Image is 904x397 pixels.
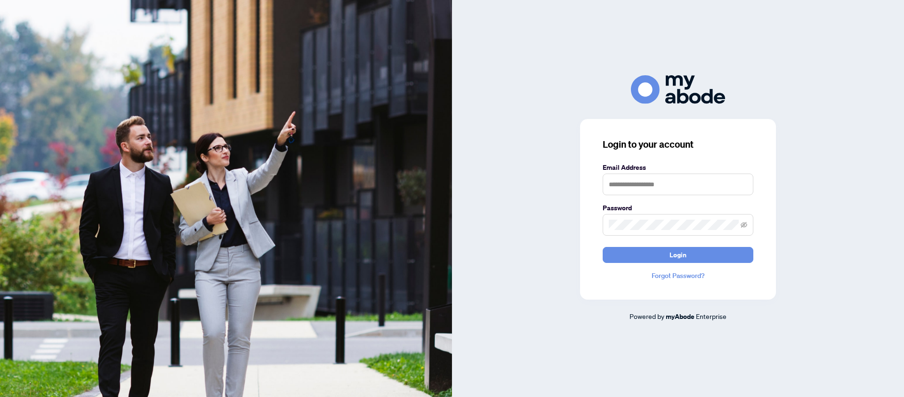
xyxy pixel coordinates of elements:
a: myAbode [666,311,694,322]
span: eye-invisible [741,222,747,228]
a: Forgot Password? [603,270,753,281]
label: Email Address [603,162,753,173]
span: Powered by [630,312,664,320]
img: ma-logo [631,75,725,104]
span: Enterprise [696,312,726,320]
button: Login [603,247,753,263]
label: Password [603,203,753,213]
h3: Login to your account [603,138,753,151]
span: Login [670,247,686,262]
